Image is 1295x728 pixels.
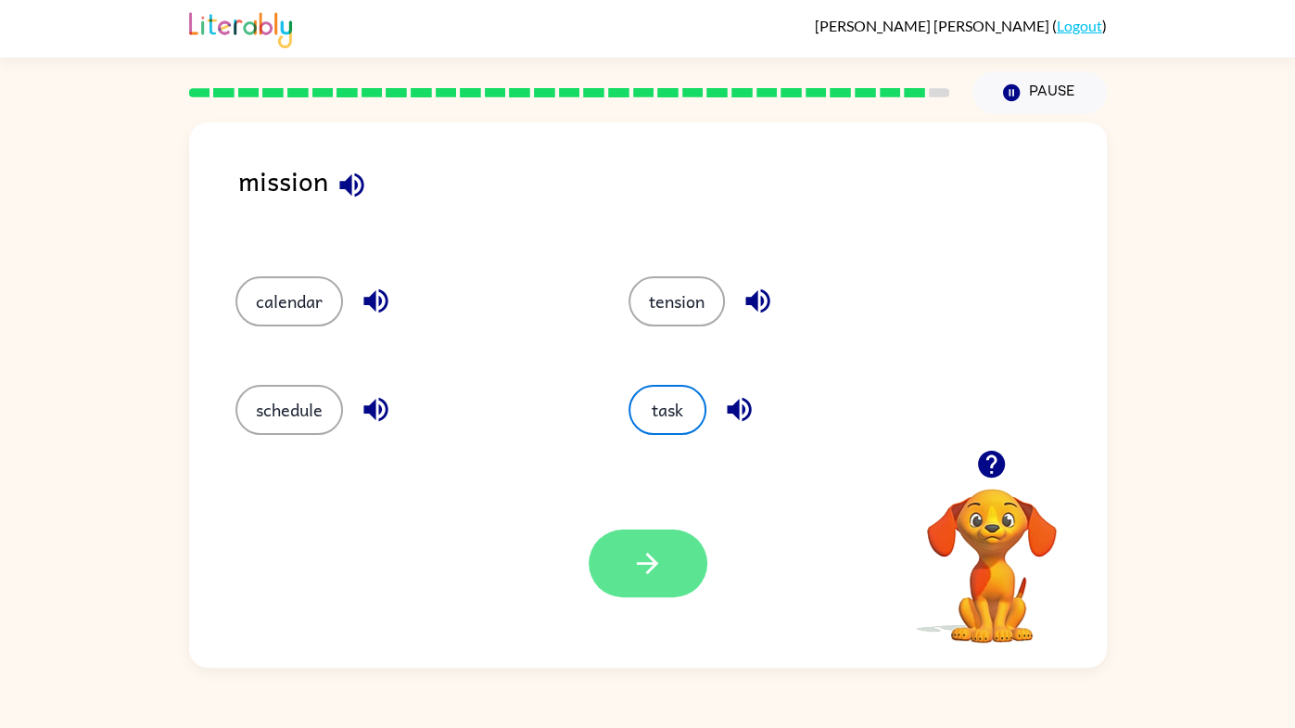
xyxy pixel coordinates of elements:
button: tension [628,276,725,326]
div: mission [238,160,1107,239]
video: Your browser must support playing .mp4 files to use Literably. Please try using another browser. [899,460,1085,645]
div: ( ) [815,17,1107,34]
img: Literably [189,7,292,48]
button: task [628,385,706,435]
span: [PERSON_NAME] [PERSON_NAME] [815,17,1052,34]
a: Logout [1057,17,1102,34]
button: schedule [235,385,343,435]
button: Pause [972,71,1107,114]
button: calendar [235,276,343,326]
